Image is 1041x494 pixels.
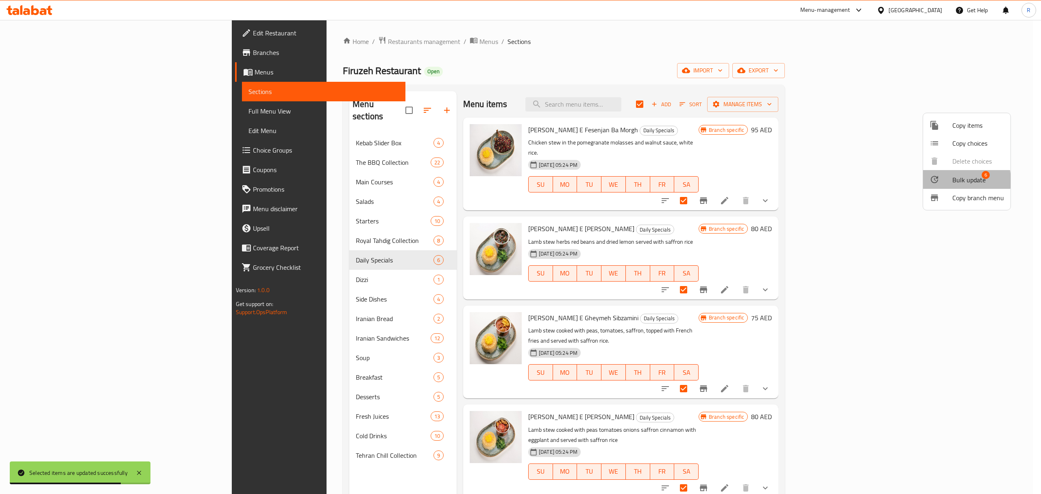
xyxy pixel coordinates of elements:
[952,120,1004,130] span: Copy items
[952,175,986,185] span: Bulk update
[982,171,990,179] span: 6
[952,193,1004,203] span: Copy branch menu
[29,468,128,477] div: Selected items are updated successfully
[952,138,1004,148] span: Copy choices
